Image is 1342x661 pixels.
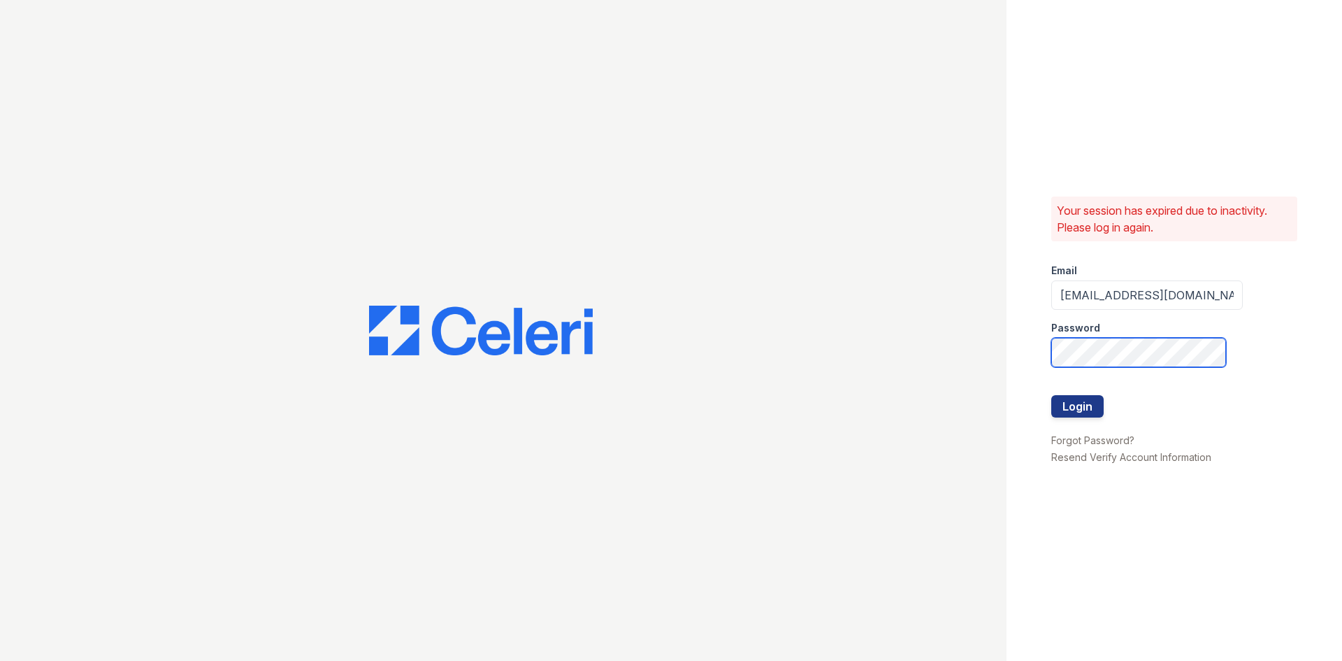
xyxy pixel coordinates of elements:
[1051,434,1134,446] a: Forgot Password?
[1051,451,1211,463] a: Resend Verify Account Information
[1051,321,1100,335] label: Password
[1051,264,1077,278] label: Email
[1057,202,1292,236] p: Your session has expired due to inactivity. Please log in again.
[369,306,593,356] img: CE_Logo_Blue-a8612792a0a2168367f1c8372b55b34899dd931a85d93a1a3d3e32e68fde9ad4.png
[1051,395,1104,418] button: Login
